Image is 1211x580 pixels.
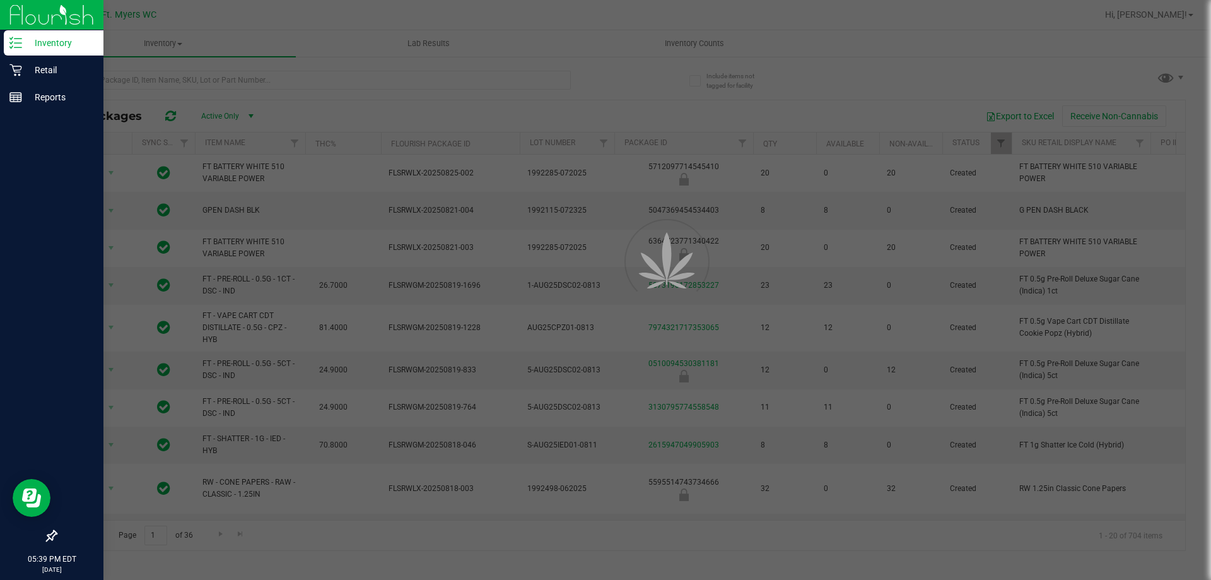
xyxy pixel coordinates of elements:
inline-svg: Inventory [9,37,22,49]
iframe: Resource center [13,479,50,517]
p: Retail [22,62,98,78]
p: Reports [22,90,98,105]
p: Inventory [22,35,98,50]
inline-svg: Retail [9,64,22,76]
p: 05:39 PM EDT [6,553,98,565]
p: [DATE] [6,565,98,574]
inline-svg: Reports [9,91,22,104]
